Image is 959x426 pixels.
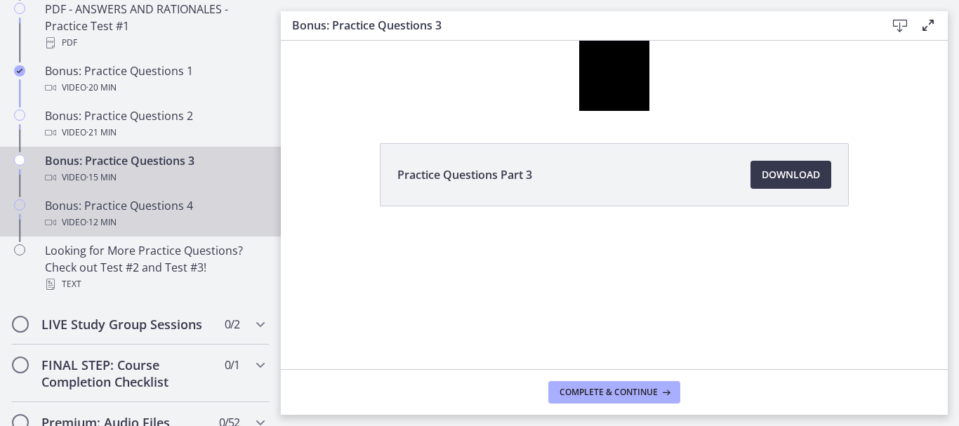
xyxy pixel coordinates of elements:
i: Completed [14,65,25,76]
span: Download [762,166,820,183]
div: Bonus: Practice Questions 1 [45,62,264,96]
div: Video [45,79,264,96]
button: Complete & continue [548,381,680,404]
span: · 15 min [86,169,117,186]
div: Bonus: Practice Questions 2 [45,107,264,141]
span: · 20 min [86,79,117,96]
span: · 21 min [86,124,117,141]
span: 0 / 2 [225,316,239,333]
a: Download [750,161,831,189]
div: Text [45,276,264,293]
div: Bonus: Practice Questions 4 [45,197,264,231]
iframe: Video Lesson [281,41,948,111]
h3: Bonus: Practice Questions 3 [292,17,864,34]
div: Bonus: Practice Questions 3 [45,152,264,186]
h2: FINAL STEP: Course Completion Checklist [41,357,213,390]
span: Practice Questions Part 3 [397,166,532,183]
div: Video [45,169,264,186]
div: Video [45,214,264,231]
div: PDF [45,34,264,51]
span: · 12 min [86,214,117,231]
div: PDF - ANSWERS AND RATIONALES - Practice Test #1 [45,1,264,51]
span: Complete & continue [560,387,658,398]
span: 0 / 1 [225,357,239,373]
div: Looking for More Practice Questions? Check out Test #2 and Test #3! [45,242,264,293]
div: Video [45,124,264,141]
h2: LIVE Study Group Sessions [41,316,213,333]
